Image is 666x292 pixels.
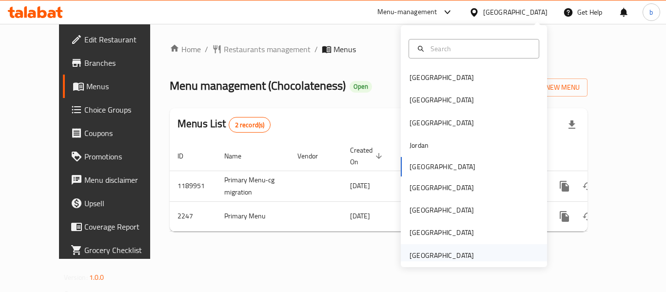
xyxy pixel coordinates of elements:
a: Upsell [63,192,170,215]
button: Change Status [576,205,600,228]
span: Edit Restaurant [84,34,162,45]
span: Menu management ( Chocolateness ) [170,75,346,97]
span: Version: [64,271,88,284]
span: Restaurants management [224,43,311,55]
div: Open [350,81,372,93]
span: Grocery Checklist [84,244,162,256]
a: Grocery Checklist [63,238,170,262]
button: more [553,175,576,198]
a: Promotions [63,145,170,168]
li: / [205,43,208,55]
span: Name [224,150,254,162]
span: Coverage Report [84,221,162,233]
span: 1.0.0 [89,271,104,284]
span: [DATE] [350,210,370,222]
input: Search [427,43,533,54]
span: Created On [350,144,385,168]
div: Total records count [229,117,271,133]
span: Menus [333,43,356,55]
td: Primary Menu [216,201,290,231]
span: Promotions [84,151,162,162]
a: Coverage Report [63,215,170,238]
button: Add New Menu [512,78,588,97]
span: Choice Groups [84,104,162,116]
span: ID [177,150,196,162]
div: [GEOGRAPHIC_DATA] [410,227,474,238]
div: [GEOGRAPHIC_DATA] [483,7,548,18]
span: b [649,7,653,18]
td: 2247 [170,201,216,231]
span: Menu disclaimer [84,174,162,186]
div: Jordan [410,140,429,151]
h2: Menus List [177,117,271,133]
div: [GEOGRAPHIC_DATA] [410,72,474,83]
a: Edit Restaurant [63,28,170,51]
span: Coupons [84,127,162,139]
a: Home [170,43,201,55]
div: [GEOGRAPHIC_DATA] [410,117,474,128]
li: / [314,43,318,55]
span: Add New Menu [520,81,580,94]
a: Branches [63,51,170,75]
span: Menus [86,80,162,92]
div: Export file [560,113,584,136]
span: Upsell [84,197,162,209]
td: Primary Menu-cg migration [216,171,290,201]
span: [DATE] [350,179,370,192]
span: Open [350,82,372,91]
a: Choice Groups [63,98,170,121]
span: 2 record(s) [229,120,271,130]
a: Menu disclaimer [63,168,170,192]
div: [GEOGRAPHIC_DATA] [410,95,474,105]
a: Menus [63,75,170,98]
div: [GEOGRAPHIC_DATA] [410,182,474,193]
span: Branches [84,57,162,69]
a: Restaurants management [212,43,311,55]
a: Coupons [63,121,170,145]
div: [GEOGRAPHIC_DATA] [410,205,474,215]
span: Vendor [297,150,331,162]
div: [GEOGRAPHIC_DATA] [410,250,474,261]
div: Menu-management [377,6,437,18]
button: Change Status [576,175,600,198]
td: 1189951 [170,171,216,201]
button: more [553,205,576,228]
nav: breadcrumb [170,43,588,55]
